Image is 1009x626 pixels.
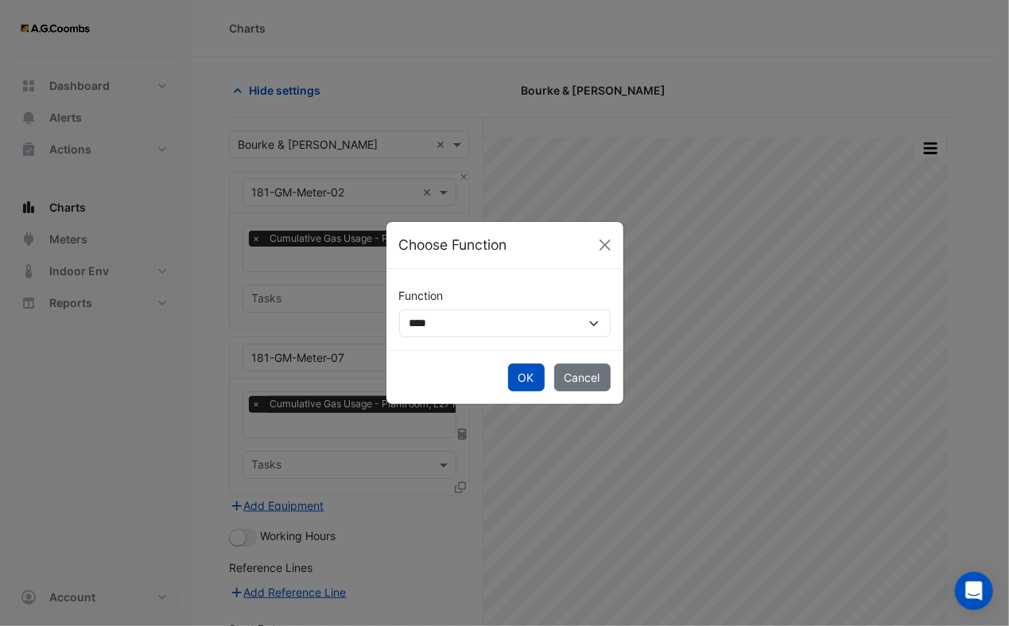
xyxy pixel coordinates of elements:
[554,364,611,391] button: Cancel
[508,364,545,391] button: OK
[593,233,617,257] button: Close
[399,235,507,255] h5: Choose Function
[955,572,993,610] div: Open Intercom Messenger
[399,282,444,309] label: Function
